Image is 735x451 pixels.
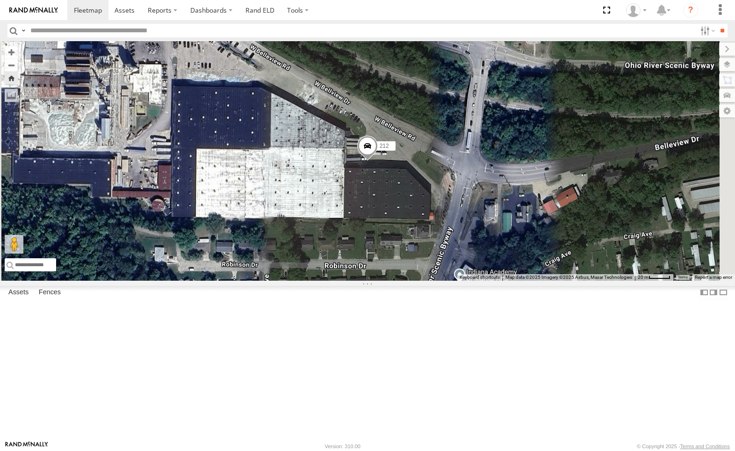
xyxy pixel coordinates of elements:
label: Dock Summary Table to the Right [709,286,718,299]
button: Zoom in [5,46,18,58]
label: Dock Summary Table to the Left [699,286,709,299]
div: Version: 310.00 [325,444,360,449]
label: Map Settings [719,104,735,117]
button: Zoom out [5,58,18,72]
label: Hide Summary Table [719,286,728,299]
label: Measure [5,89,18,102]
a: Terms (opens in new tab) [678,276,688,279]
button: Map Scale: 20 m per 43 pixels [635,274,673,281]
button: Zoom Home [5,72,18,84]
div: © Copyright 2025 - [637,444,730,449]
label: Assets [4,286,33,299]
img: rand-logo.svg [9,7,58,14]
label: Search Query [20,24,27,37]
button: Keyboard shortcuts [460,274,500,281]
div: Mike Seta [623,3,650,17]
button: Drag Pegman onto the map to open Street View [5,235,23,254]
span: 212 [380,143,389,150]
span: Map data ©2025 Imagery ©2025 Airbus, Maxar Technologies [505,275,632,280]
label: Search Filter Options [697,24,717,37]
a: Visit our Website [5,442,48,451]
a: Report a map error [695,275,732,280]
label: Fences [34,286,65,299]
span: 20 m [638,275,649,280]
a: Terms and Conditions [680,444,730,449]
i: ? [683,3,698,18]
